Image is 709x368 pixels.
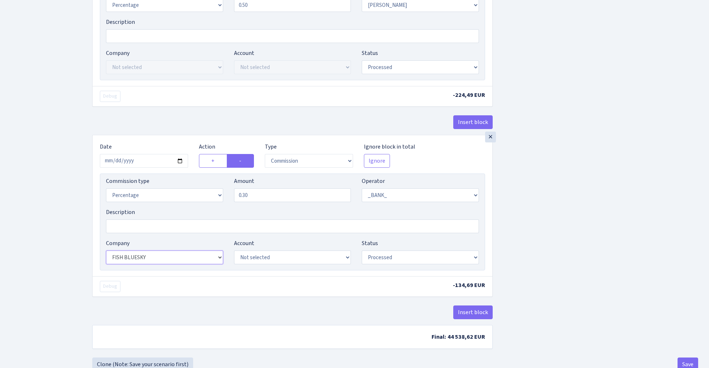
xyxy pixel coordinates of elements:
label: Account [234,239,254,248]
button: Ignore [364,154,390,168]
label: Type [265,142,277,151]
label: Action [199,142,215,151]
label: Amount [234,177,254,185]
button: Debug [100,91,120,102]
label: Status [362,49,378,57]
label: Status [362,239,378,248]
label: Commission type [106,177,149,185]
button: Insert block [453,115,493,129]
label: - [227,154,254,168]
label: Company [106,49,130,57]
label: Company [106,239,130,248]
span: -224,49 EUR [453,91,485,99]
label: Date [100,142,112,151]
button: Insert block [453,305,493,319]
label: + [199,154,227,168]
label: Account [234,49,254,57]
label: Ignore block in total [364,142,415,151]
button: Debug [100,281,120,292]
label: Description [106,208,135,217]
label: Operator [362,177,385,185]
div: × [485,132,496,142]
span: -134,69 EUR [453,281,485,289]
label: Description [106,18,135,26]
span: Final: 44 538,62 EUR [432,333,485,341]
